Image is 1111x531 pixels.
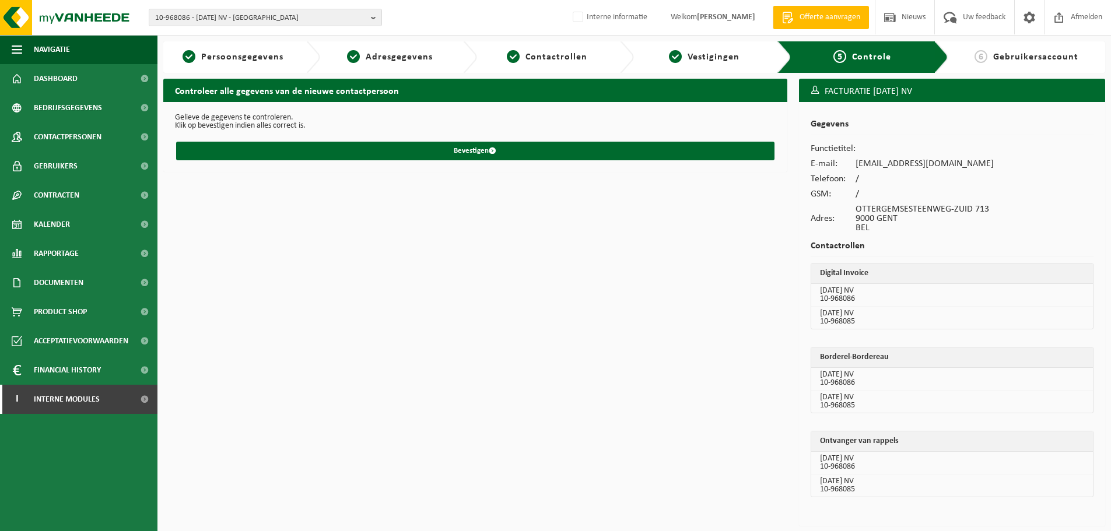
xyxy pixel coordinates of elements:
[811,391,1093,413] td: [DATE] NV 10-968085
[697,13,755,22] strong: [PERSON_NAME]
[852,52,891,62] span: Controle
[799,79,1105,104] h3: FACTURATIE [DATE] NV
[525,52,587,62] span: Contactrollen
[507,50,520,63] span: 3
[811,187,856,202] td: GSM:
[34,297,87,326] span: Product Shop
[856,187,994,202] td: /
[773,6,869,29] a: Offerte aanvragen
[811,241,1094,257] h2: Contactrollen
[34,385,100,414] span: Interne modules
[163,79,787,101] h2: Controleer alle gegevens van de nieuwe contactpersoon
[811,119,1094,135] h2: Gegevens
[176,142,774,160] button: Bevestigen
[34,210,70,239] span: Kalender
[811,156,856,171] td: E-mail:
[811,474,1093,497] td: [DATE] NV 10-968085
[366,52,433,62] span: Adresgegevens
[34,356,101,385] span: Financial History
[856,202,994,235] td: OTTERGEMSESTEENWEG-ZUID 713 9000 GENT BEL
[34,93,102,122] span: Bedrijfsgegevens
[175,122,776,130] p: Klik op bevestigen indien alles correct is.
[34,152,78,181] span: Gebruikers
[34,326,128,356] span: Acceptatievoorwaarden
[34,122,101,152] span: Contactpersonen
[811,263,1093,284] th: Digital Invoice
[201,52,283,62] span: Persoonsgegevens
[811,431,1093,452] th: Ontvanger van rappels
[183,50,195,63] span: 1
[856,171,994,187] td: /
[326,50,454,64] a: 2Adresgegevens
[811,202,856,235] td: Adres:
[155,9,366,27] span: 10-968086 - [DATE] NV - [GEOGRAPHIC_DATA]
[669,50,682,63] span: 4
[34,64,78,93] span: Dashboard
[149,9,382,26] button: 10-968086 - [DATE] NV - [GEOGRAPHIC_DATA]
[811,452,1093,474] td: [DATE] NV 10-968086
[169,50,297,64] a: 1Persoonsgegevens
[175,114,776,122] p: Gelieve de gegevens te controleren.
[34,268,83,297] span: Documenten
[975,50,987,63] span: 6
[34,239,79,268] span: Rapportage
[856,156,994,171] td: [EMAIL_ADDRESS][DOMAIN_NAME]
[811,347,1093,368] th: Borderel-Bordereau
[688,52,740,62] span: Vestigingen
[347,50,360,63] span: 2
[811,307,1093,329] td: [DATE] NV 10-968085
[34,35,70,64] span: Navigatie
[640,50,767,64] a: 4Vestigingen
[811,141,856,156] td: Functietitel:
[570,9,647,26] label: Interne informatie
[811,368,1093,391] td: [DATE] NV 10-968086
[34,181,79,210] span: Contracten
[833,50,846,63] span: 5
[12,385,22,414] span: I
[483,50,611,64] a: 3Contactrollen
[811,284,1093,307] td: [DATE] NV 10-968086
[811,171,856,187] td: Telefoon:
[993,52,1078,62] span: Gebruikersaccount
[797,12,863,23] span: Offerte aanvragen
